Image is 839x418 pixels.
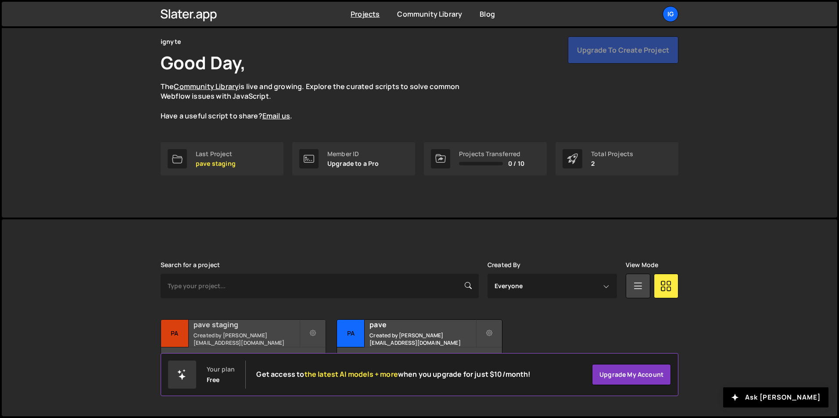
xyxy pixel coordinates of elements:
[327,150,379,157] div: Member ID
[256,370,531,379] h2: Get access to when you upgrade for just $10/month!
[369,320,475,329] h2: pave
[207,366,235,373] div: Your plan
[161,82,477,121] p: The is live and growing. Explore the curated scripts to solve common Webflow issues with JavaScri...
[161,319,326,374] a: pa pave staging Created by [PERSON_NAME][EMAIL_ADDRESS][DOMAIN_NAME] 14 pages, last updated by [D...
[327,160,379,167] p: Upgrade to a Pro
[161,142,283,175] a: Last Project pave staging
[592,364,671,385] a: Upgrade my account
[397,9,462,19] a: Community Library
[161,261,220,268] label: Search for a project
[480,9,495,19] a: Blog
[207,376,220,383] div: Free
[262,111,290,121] a: Email us
[196,160,236,167] p: pave staging
[174,82,239,91] a: Community Library
[591,160,633,167] p: 2
[663,6,678,22] a: ig
[194,320,299,329] h2: pave staging
[591,150,633,157] div: Total Projects
[337,319,502,374] a: pa pave Created by [PERSON_NAME][EMAIL_ADDRESS][DOMAIN_NAME] 5 pages, last updated by [DATE]
[459,150,524,157] div: Projects Transferred
[337,320,365,347] div: pa
[723,387,828,407] button: Ask [PERSON_NAME]
[508,160,524,167] span: 0 / 10
[194,332,299,347] small: Created by [PERSON_NAME][EMAIL_ADDRESS][DOMAIN_NAME]
[161,36,181,47] div: ignyte
[488,261,521,268] label: Created By
[305,369,398,379] span: the latest AI models + more
[161,274,479,298] input: Type your project...
[161,320,189,347] div: pa
[351,9,380,19] a: Projects
[369,332,475,347] small: Created by [PERSON_NAME][EMAIL_ADDRESS][DOMAIN_NAME]
[196,150,236,157] div: Last Project
[161,347,326,374] div: 14 pages, last updated by [DATE]
[337,347,502,374] div: 5 pages, last updated by [DATE]
[161,50,246,75] h1: Good Day,
[626,261,658,268] label: View Mode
